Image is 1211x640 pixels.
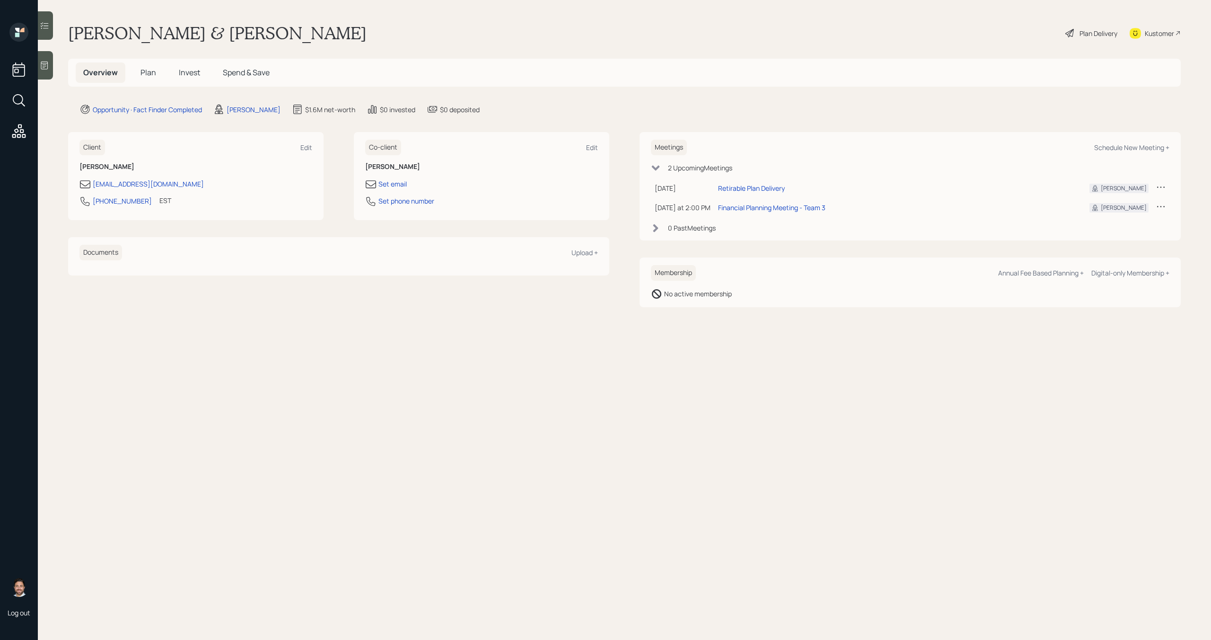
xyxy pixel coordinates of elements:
div: Annual Fee Based Planning + [998,268,1084,277]
div: Digital-only Membership + [1091,268,1169,277]
div: [PERSON_NAME] [1101,184,1147,193]
div: Upload + [571,248,598,257]
div: Opportunity · Fact Finder Completed [93,105,202,115]
img: michael-russo-headshot.png [9,578,28,597]
div: Set email [378,179,407,189]
div: [PERSON_NAME] [227,105,281,115]
div: Retirable Plan Delivery [718,183,785,193]
div: Kustomer [1145,28,1174,38]
div: $0 invested [380,105,415,115]
div: $1.6M net-worth [305,105,355,115]
div: Schedule New Meeting + [1094,143,1169,152]
span: Overview [83,67,118,78]
div: Financial Planning Meeting - Team 3 [718,203,825,213]
div: Log out [8,608,30,617]
div: [PHONE_NUMBER] [93,196,152,206]
h6: Membership [651,265,696,281]
div: 2 Upcoming Meeting s [668,163,732,173]
div: Edit [586,143,598,152]
div: No active membership [664,289,732,299]
div: 0 Past Meeting s [668,223,716,233]
h6: Documents [79,245,122,260]
div: [PERSON_NAME] [1101,204,1147,212]
h6: Meetings [651,140,687,155]
div: [DATE] [655,183,711,193]
div: Edit [300,143,312,152]
span: Spend & Save [223,67,270,78]
h6: [PERSON_NAME] [365,163,598,171]
h6: Co-client [365,140,401,155]
div: Set phone number [378,196,434,206]
h6: Client [79,140,105,155]
div: Plan Delivery [1079,28,1117,38]
h1: [PERSON_NAME] & [PERSON_NAME] [68,23,367,44]
div: [EMAIL_ADDRESS][DOMAIN_NAME] [93,179,204,189]
span: Invest [179,67,200,78]
span: Plan [140,67,156,78]
div: $0 deposited [440,105,480,115]
div: [DATE] at 2:00 PM [655,203,711,213]
h6: [PERSON_NAME] [79,163,312,171]
div: EST [159,196,171,205]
